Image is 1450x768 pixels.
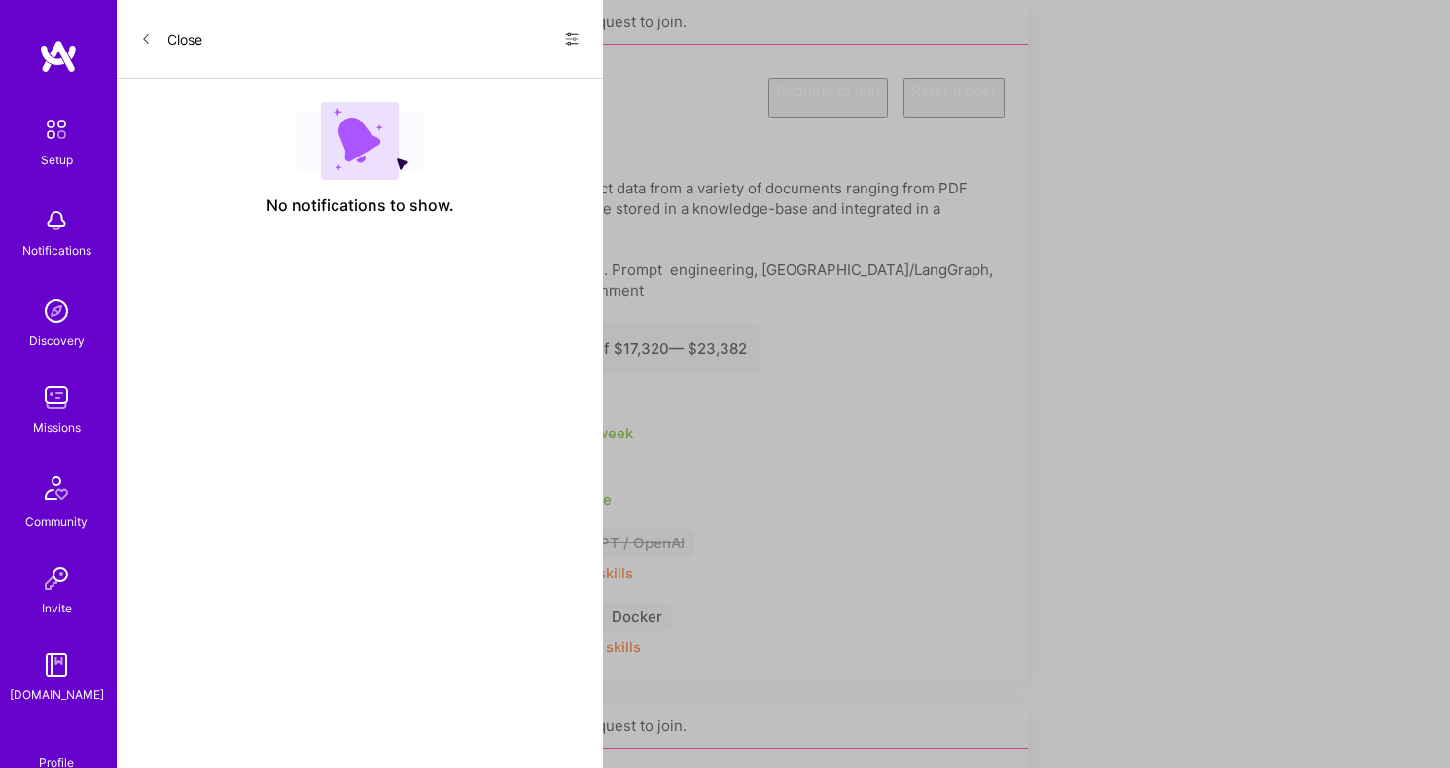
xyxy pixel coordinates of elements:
[37,646,76,684] img: guide book
[37,559,76,598] img: Invite
[37,292,76,331] img: discovery
[42,598,72,618] div: Invite
[33,417,81,437] div: Missions
[10,684,104,705] div: [DOMAIN_NAME]
[266,195,454,216] span: No notifications to show.
[296,102,424,180] img: empty
[37,378,76,417] img: teamwork
[29,331,85,351] div: Discovery
[140,23,202,54] button: Close
[22,240,91,261] div: Notifications
[41,150,73,170] div: Setup
[39,39,78,74] img: logo
[25,511,88,532] div: Community
[36,109,77,150] img: setup
[37,201,76,240] img: bell
[33,465,80,511] img: Community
